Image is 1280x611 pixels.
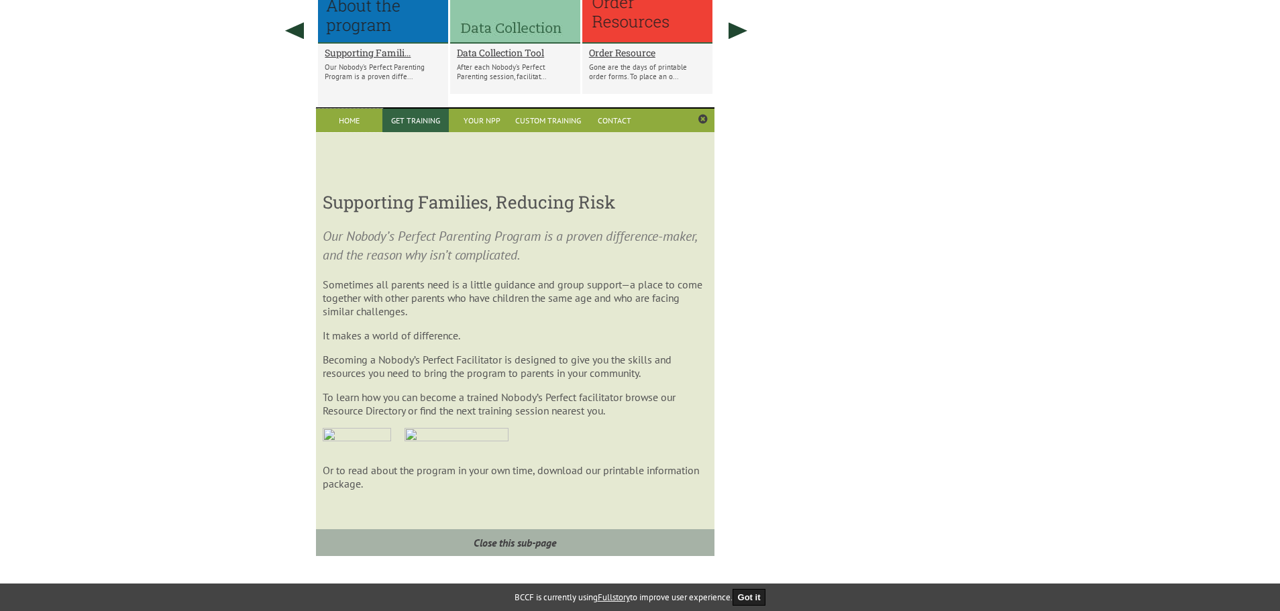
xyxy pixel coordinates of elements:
a: Custom Training [515,109,582,132]
p: Gone are the days of printable order forms. To place an o... [589,62,706,81]
a: Home [316,109,382,132]
a: Data Collection Tool [457,46,574,59]
a: Your NPP [449,109,515,132]
p: It makes a world of difference. [323,329,707,342]
a: Close this sub-page [316,529,714,556]
a: Contact [582,109,648,132]
button: Got it [733,589,766,606]
p: Becoming a Nobody’s Perfect Facilitator is designed to give you the skills and resources you need... [323,353,707,380]
i: Close this sub-page [474,536,556,549]
a: Order Resource [589,46,706,59]
p: Or to read about the program in your own time, download our printable information package. [323,463,707,490]
p: To learn how you can become a trained Nobody’s Perfect facilitator browse our Resource Directory ... [323,390,707,417]
p: After each Nobody’s Perfect Parenting session, facilitat... [457,62,574,81]
a: Fullstory [598,592,630,603]
p: Sometimes all parents need is a little guidance and group support—a place to come together with o... [323,278,707,318]
a: Supporting Famili... [325,46,441,59]
p: Our Nobody’s Perfect Parenting Program is a proven diffe... [325,62,441,81]
p: Our Nobody’s Perfect Parenting Program is a proven difference-maker, and the reason why isn’t com... [323,227,707,264]
h3: Supporting Families, Reducing Risk [323,190,707,213]
a: Get Training [382,109,449,132]
a: Close [698,114,708,125]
